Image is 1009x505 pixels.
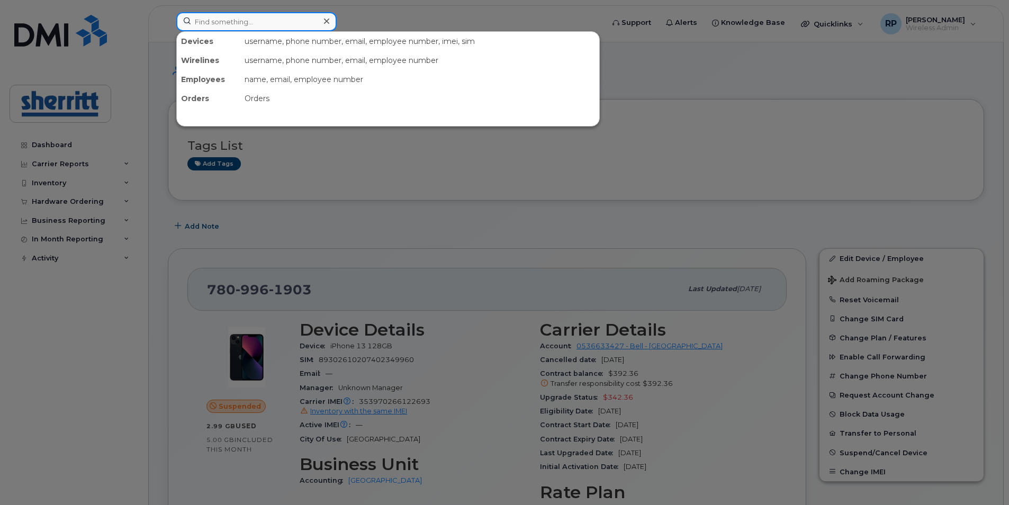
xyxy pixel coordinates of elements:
div: Orders [177,89,240,108]
div: username, phone number, email, employee number [240,51,599,70]
div: Orders [240,89,599,108]
div: Devices [177,32,240,51]
div: name, email, employee number [240,70,599,89]
div: Wirelines [177,51,240,70]
div: Employees [177,70,240,89]
div: username, phone number, email, employee number, imei, sim [240,32,599,51]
